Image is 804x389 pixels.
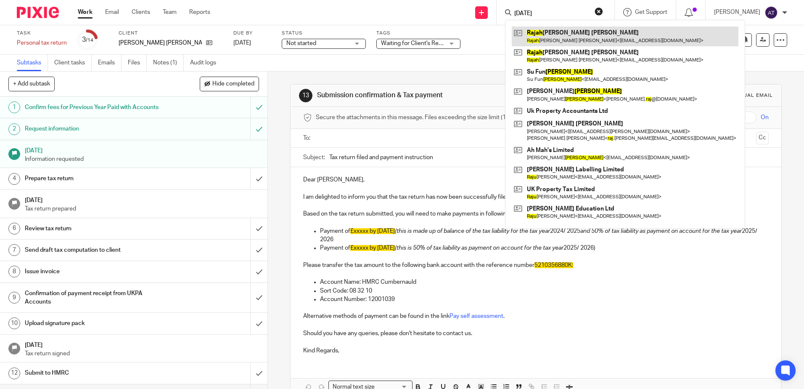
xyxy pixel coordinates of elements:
[25,123,169,135] h1: Request information
[320,287,768,295] p: Sort Code: 08 32 10
[25,317,169,330] h1: Upload signature pack
[153,55,184,71] a: Notes (1)
[317,91,554,100] h1: Submission confirmation & Tax payment
[350,228,395,234] span: £xxxxx by [DATE]
[635,9,667,15] span: Get Support
[303,153,325,162] label: Subject:
[8,77,55,91] button: + Add subtask
[303,210,768,218] p: Based on the tax return submitted, you will need to make payments in following two instalments:
[303,329,768,338] p: Should you have any queries, please don't hesitate to contact us.
[8,244,20,256] div: 7
[761,113,769,122] span: On
[8,368,20,379] div: 12
[25,367,169,379] h1: Submit to HMRC
[25,144,259,155] h1: [DATE]
[189,8,210,16] a: Reports
[82,35,93,45] div: 3
[320,278,768,286] p: Account Name: HMRC Cumbernauld
[86,38,93,43] small: /14
[580,228,742,234] em: and 50% of tax liability as payment on account for the tax year
[25,205,259,213] p: Tax return prepared
[25,339,259,349] h1: [DATE]
[54,55,92,71] a: Client tasks
[25,172,169,185] h1: Prepare tax return
[320,244,768,252] p: Payment of 2025/ 2026)
[303,193,768,201] p: I am delighted to inform you that the tax return has now been successfully filed with HMRC.
[132,8,150,16] a: Clients
[98,55,122,71] a: Emails
[8,317,20,329] div: 10
[376,30,460,37] label: Tags
[595,7,603,16] button: Clear
[303,134,312,142] label: To:
[395,245,563,251] em: (this is 50% of tax liability as payment on account for the tax year
[25,101,169,114] h1: Confirm fees for Previous Year Paid with Accounts
[395,228,550,234] em: (this is made up of balance of the tax liability for the tax year
[119,30,223,37] label: Client
[119,39,202,47] p: [PERSON_NAME] [PERSON_NAME]
[8,292,20,304] div: 9
[714,8,760,16] p: [PERSON_NAME]
[25,287,169,309] h1: Confirmation of payment receipt from UKPA Accounts
[190,55,222,71] a: Audit logs
[303,261,768,269] p: Please transfer the tax amount to the following bank account with the reference number
[25,155,259,163] p: Information requested
[17,7,59,18] img: Pixie
[764,6,778,19] img: svg%3E
[17,39,67,47] div: Personal tax return
[756,132,769,144] button: Cc
[381,40,459,46] span: Waiting for Client's Response.
[25,265,169,278] h1: Issue invoice
[25,349,259,358] p: Tax return signed
[320,295,768,304] p: Account Number: 12001039
[534,262,573,268] span: 5210356880K:
[303,312,768,320] p: Alternative methods of payment can be found in the link .
[282,30,366,37] label: Status
[513,10,589,18] input: Search
[303,176,768,184] p: Dear [PERSON_NAME],
[316,113,597,122] span: Secure the attachments in this message. Files exceeding the size limit (10MB) will be secured aut...
[350,245,395,251] span: £xxxxx by [DATE]
[299,89,312,102] div: 13
[8,266,20,277] div: 8
[233,30,271,37] label: Due by
[8,173,20,185] div: 4
[450,313,503,319] a: Pay self assessment
[320,227,768,244] p: Payment of 2024/ 2025 2025/ 2026
[17,55,48,71] a: Subtasks
[286,40,316,46] span: Not started
[25,222,169,235] h1: Review tax return
[105,8,119,16] a: Email
[25,194,259,205] h1: [DATE]
[200,77,259,91] button: Hide completed
[303,346,768,355] p: Kind Regards,
[212,81,254,88] span: Hide completed
[8,223,20,234] div: 6
[17,30,67,37] label: Task
[731,92,773,99] div: Manual email
[78,8,93,16] a: Work
[8,101,20,113] div: 1
[8,123,20,135] div: 2
[25,244,169,256] h1: Send draft tax computation to client
[128,55,147,71] a: Files
[233,40,251,46] span: [DATE]
[163,8,177,16] a: Team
